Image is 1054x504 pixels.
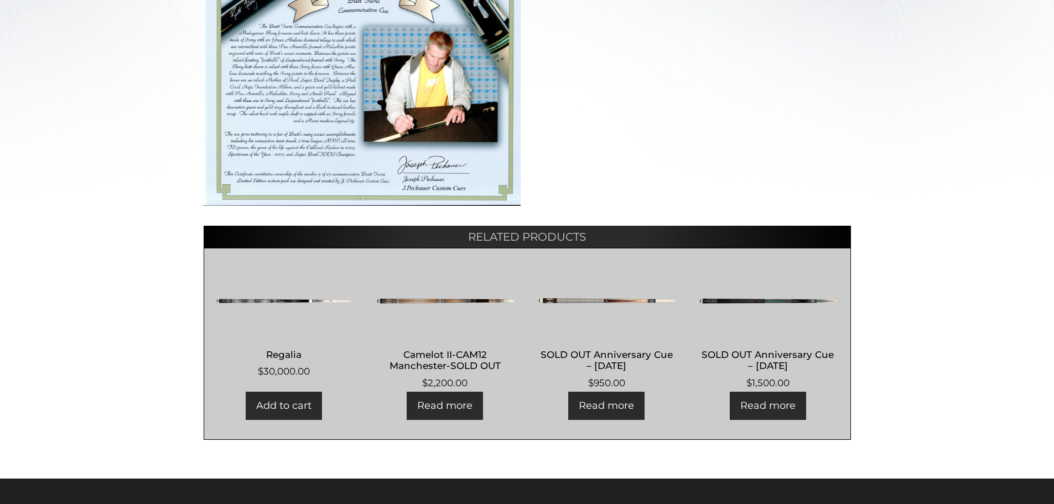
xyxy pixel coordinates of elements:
[568,392,645,420] a: Read more about “SOLD OUT Anniversary Cue - DEC 2”
[746,377,790,388] bdi: 1,500.00
[422,377,428,388] span: $
[258,366,310,377] bdi: 30,000.00
[588,377,594,388] span: $
[538,344,676,376] h2: SOLD OUT Anniversary Cue – [DATE]
[588,377,625,388] bdi: 950.00
[215,268,353,334] img: Regalia
[699,268,837,334] img: SOLD OUT Anniversary Cue - DEC 5
[204,226,851,248] h2: Related products
[538,268,676,390] a: SOLD OUT Anniversary Cue – [DATE] $950.00
[246,392,322,420] a: Add to cart: “Regalia”
[215,344,353,365] h2: Regalia
[746,377,752,388] span: $
[376,344,514,376] h2: Camelot II-CAM12 Manchester-SOLD OUT
[730,392,806,420] a: Read more about “SOLD OUT Anniversary Cue - DEC 5”
[376,268,514,390] a: Camelot II-CAM12 Manchester-SOLD OUT $2,200.00
[215,268,353,379] a: Regalia $30,000.00
[376,268,514,334] img: Camelot II-CAM12 Manchester-SOLD OUT
[538,268,676,334] img: SOLD OUT Anniversary Cue - DEC 2
[699,268,837,390] a: SOLD OUT Anniversary Cue – [DATE] $1,500.00
[407,392,483,420] a: Read more about “Camelot II-CAM12 Manchester-SOLD OUT”
[699,344,837,376] h2: SOLD OUT Anniversary Cue – [DATE]
[258,366,263,377] span: $
[422,377,468,388] bdi: 2,200.00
